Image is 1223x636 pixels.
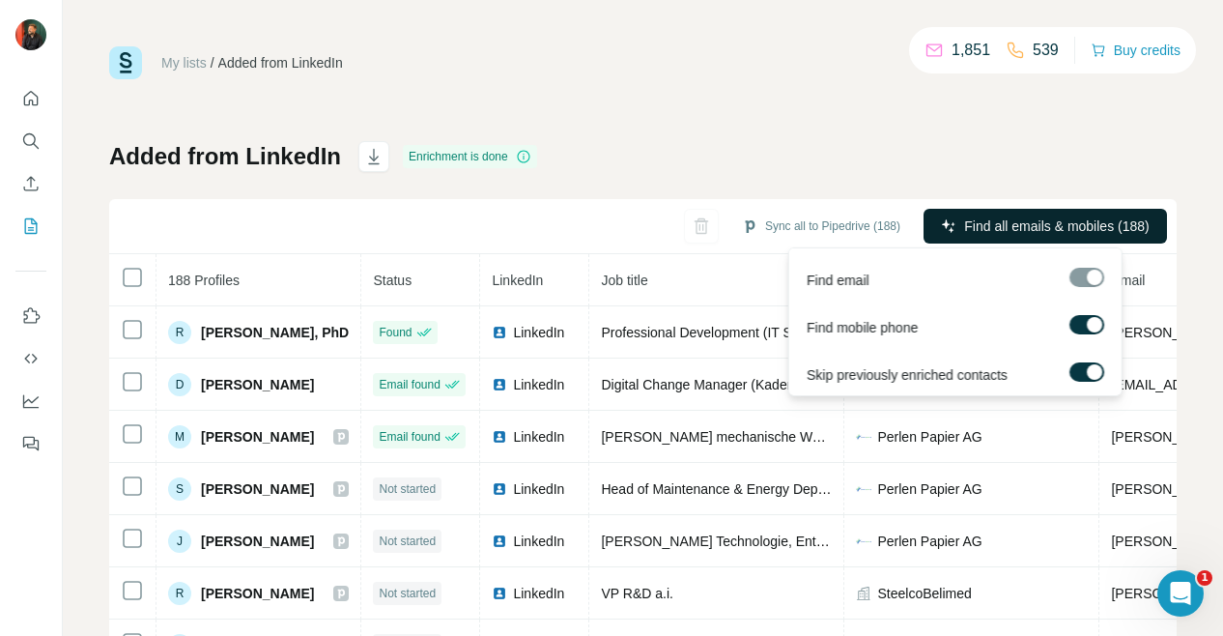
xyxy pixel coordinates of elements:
img: company-logo [856,534,871,549]
button: My lists [15,209,46,244]
div: Added from LinkedIn [218,53,343,72]
span: LinkedIn [513,584,564,603]
button: Enrich CSV [15,166,46,201]
span: Email found [379,428,440,446]
span: LinkedIn [513,532,564,551]
button: Use Surfe on LinkedIn [15,299,46,333]
img: LinkedIn logo [492,377,507,392]
button: Sync all to Pipedrive (188) [728,212,914,241]
span: [PERSON_NAME] Technologie, Entwicklung und ARA [601,534,924,549]
div: J [168,530,191,553]
img: LinkedIn logo [492,586,507,601]
span: LinkedIn [513,479,564,499]
span: LinkedIn [513,375,564,394]
button: Use Surfe API [15,341,46,376]
div: R [168,321,191,344]
span: Perlen Papier AG [877,479,981,499]
img: company-logo [856,429,871,445]
p: 1,851 [952,39,990,62]
button: Find all emails & mobiles (188) [924,209,1167,244]
span: 1 [1197,570,1212,586]
span: Email [1111,273,1145,288]
span: VP R&D a.i. [601,586,672,601]
span: 188 Profiles [168,273,240,288]
button: Buy credits [1091,37,1180,64]
span: [PERSON_NAME] [201,375,314,394]
div: R [168,582,191,605]
button: Feedback [15,426,46,461]
img: company-logo [856,481,871,497]
img: LinkedIn logo [492,481,507,497]
span: Found [379,324,412,341]
span: Email found [379,376,440,393]
div: M [168,425,191,448]
button: Dashboard [15,384,46,419]
span: Digital Change Manager (Kaderstelle) [601,377,827,392]
div: S [168,477,191,501]
img: LinkedIn logo [492,534,507,549]
span: SteelcoBelimed [877,584,971,603]
span: Find mobile phone [807,318,918,337]
button: Search [15,124,46,159]
span: [PERSON_NAME] [201,532,314,551]
span: Not started [379,480,436,498]
iframe: Intercom live chat [1157,570,1204,617]
span: Job title [601,273,647,288]
span: Perlen Papier AG [877,532,981,551]
img: Avatar [15,19,46,50]
li: / [211,53,214,72]
div: Enrichment is done [403,145,537,168]
span: LinkedIn [513,323,564,342]
h1: Added from LinkedIn [109,141,341,172]
span: Head of Maintenance & Energy Department, member of the board [601,481,996,497]
span: LinkedIn [492,273,543,288]
div: D [168,373,191,396]
span: Find all emails & mobiles (188) [964,217,1149,236]
span: Not started [379,533,436,550]
span: Perlen Papier AG [877,427,981,447]
span: LinkedIn [513,427,564,447]
a: My lists [161,55,207,71]
span: [PERSON_NAME], PhD [201,323,349,342]
span: Skip previously enriched contacts [807,365,1008,385]
img: Surfe Logo [109,46,142,79]
span: Find email [807,271,869,290]
img: LinkedIn logo [492,325,507,340]
span: [PERSON_NAME] mechanische Werkstatt MAF [601,429,889,445]
p: 539 [1033,39,1059,62]
span: [PERSON_NAME] [201,479,314,499]
span: [PERSON_NAME] [201,584,314,603]
span: Professional Development (IT Strategy, Security & Cloud) [601,325,945,340]
span: Status [373,273,412,288]
button: Quick start [15,81,46,116]
span: Not started [379,585,436,602]
span: [PERSON_NAME] [201,427,314,447]
img: LinkedIn logo [492,429,507,445]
